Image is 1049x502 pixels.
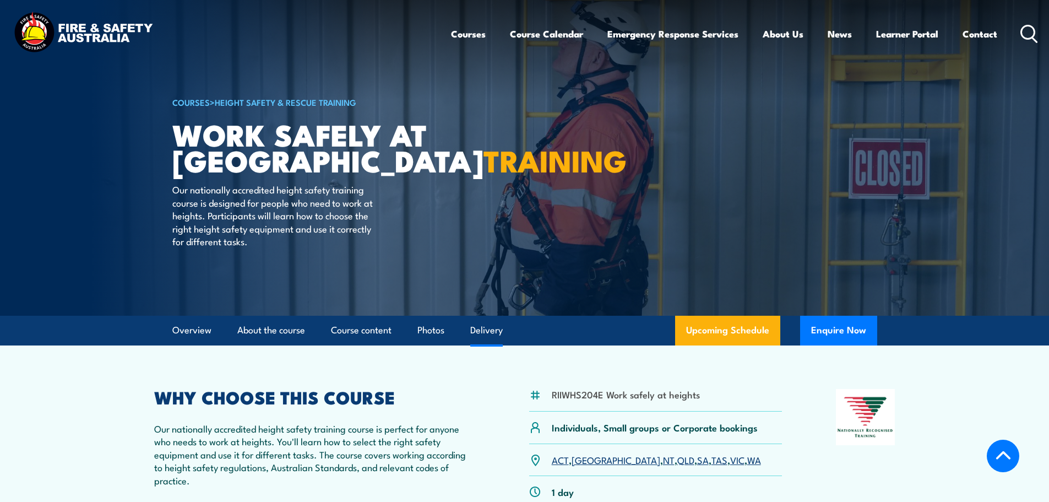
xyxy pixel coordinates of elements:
[215,96,356,108] a: Height Safety & Rescue Training
[510,19,583,48] a: Course Calendar
[237,316,305,345] a: About the course
[836,389,895,445] img: Nationally Recognised Training logo.
[172,95,444,109] h6: >
[876,19,938,48] a: Learner Portal
[552,453,569,466] a: ACT
[172,96,210,108] a: COURSES
[677,453,694,466] a: QLD
[483,137,627,182] strong: TRAINING
[663,453,675,466] a: NT
[172,121,444,172] h1: Work Safely at [GEOGRAPHIC_DATA]
[154,422,476,487] p: Our nationally accredited height safety training course is perfect for anyone who needs to work a...
[607,19,738,48] a: Emergency Response Services
[172,316,211,345] a: Overview
[552,485,574,498] p: 1 day
[172,183,373,247] p: Our nationally accredited height safety training course is designed for people who need to work a...
[828,19,852,48] a: News
[470,316,503,345] a: Delivery
[697,453,709,466] a: SA
[711,453,727,466] a: TAS
[552,388,700,401] li: RIIWHS204E Work safely at heights
[451,19,486,48] a: Courses
[572,453,660,466] a: [GEOGRAPHIC_DATA]
[800,316,877,346] button: Enquire Now
[154,389,476,404] h2: WHY CHOOSE THIS COURSE
[763,19,803,48] a: About Us
[747,453,761,466] a: WA
[552,454,761,466] p: , , , , , , ,
[730,453,744,466] a: VIC
[963,19,997,48] a: Contact
[552,421,758,434] p: Individuals, Small groups or Corporate bookings
[675,316,780,346] a: Upcoming Schedule
[417,316,444,345] a: Photos
[331,316,392,345] a: Course content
